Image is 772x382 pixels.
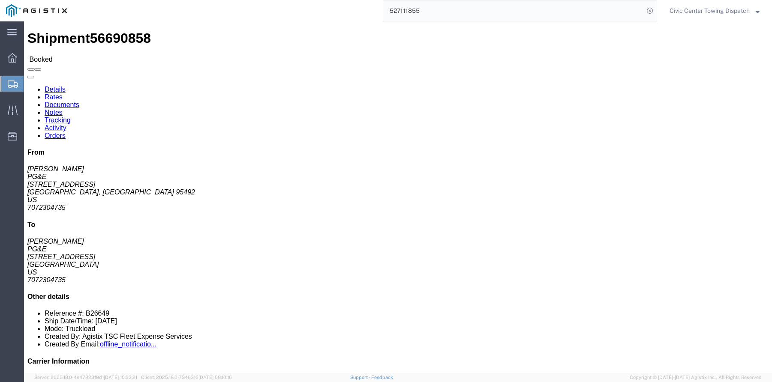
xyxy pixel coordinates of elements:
[34,375,137,380] span: Server: 2025.18.0-4e47823f9d1
[6,4,67,17] img: logo
[630,374,762,381] span: Copyright © [DATE]-[DATE] Agistix Inc., All Rights Reserved
[670,6,750,15] span: Civic Center Towing Dispatch
[669,6,760,16] button: Civic Center Towing Dispatch
[24,21,772,373] iframe: FS Legacy Container
[383,0,644,21] input: Search for shipment number, reference number
[371,375,393,380] a: Feedback
[141,375,232,380] span: Client: 2025.18.0-7346316
[104,375,137,380] span: [DATE] 10:23:21
[198,375,232,380] span: [DATE] 08:10:16
[350,375,372,380] a: Support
